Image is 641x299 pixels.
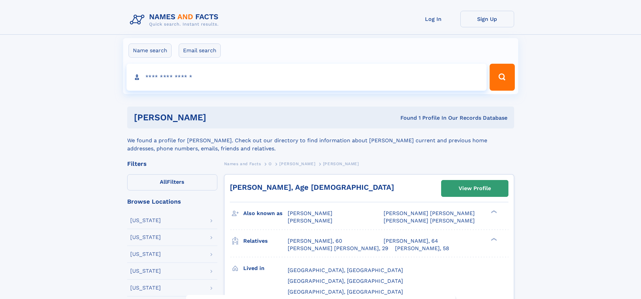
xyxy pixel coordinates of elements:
span: [PERSON_NAME] [PERSON_NAME] [384,210,475,216]
h1: [PERSON_NAME] [134,113,304,122]
div: Filters [127,161,217,167]
span: [PERSON_NAME] [PERSON_NAME] [384,217,475,224]
div: [US_STATE] [130,218,161,223]
a: Log In [406,11,460,27]
a: [PERSON_NAME] [PERSON_NAME], 29 [288,245,388,252]
h3: Lived in [243,263,288,274]
span: All [160,179,167,185]
div: View Profile [459,181,491,196]
label: Filters [127,174,217,190]
h3: Relatives [243,235,288,247]
span: [GEOGRAPHIC_DATA], [GEOGRAPHIC_DATA] [288,278,403,284]
a: View Profile [441,180,508,197]
a: [PERSON_NAME], Age [DEMOGRAPHIC_DATA] [230,183,394,191]
img: Logo Names and Facts [127,11,224,29]
span: [PERSON_NAME] [288,217,332,224]
span: [PERSON_NAME] [279,161,315,166]
span: [PERSON_NAME] [288,210,332,216]
a: [PERSON_NAME] [279,159,315,168]
div: ❯ [489,210,497,214]
div: [US_STATE] [130,268,161,274]
a: [PERSON_NAME], 60 [288,237,342,245]
div: Found 1 Profile In Our Records Database [303,114,507,122]
button: Search Button [490,64,514,91]
a: [PERSON_NAME], 58 [395,245,449,252]
div: [US_STATE] [130,285,161,291]
a: O [269,159,272,168]
label: Name search [129,43,172,58]
span: O [269,161,272,166]
label: Email search [179,43,221,58]
div: Browse Locations [127,199,217,205]
a: Sign Up [460,11,514,27]
div: [US_STATE] [130,251,161,257]
span: [GEOGRAPHIC_DATA], [GEOGRAPHIC_DATA] [288,289,403,295]
div: We found a profile for [PERSON_NAME]. Check out our directory to find information about [PERSON_N... [127,128,514,153]
a: Names and Facts [224,159,261,168]
span: [GEOGRAPHIC_DATA], [GEOGRAPHIC_DATA] [288,267,403,273]
span: [PERSON_NAME] [323,161,359,166]
div: ❯ [489,237,497,241]
h3: Also known as [243,208,288,219]
div: [US_STATE] [130,235,161,240]
input: search input [127,64,487,91]
a: [PERSON_NAME], 64 [384,237,438,245]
